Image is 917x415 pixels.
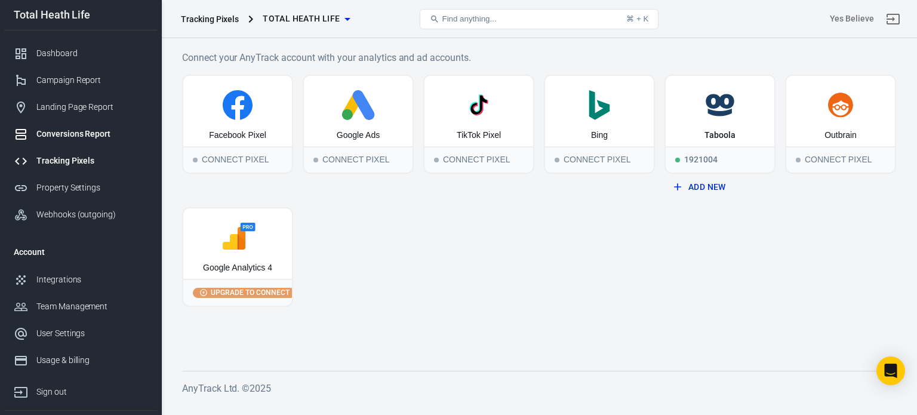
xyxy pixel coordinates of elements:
div: Webhooks (outgoing) [36,208,147,221]
div: Connect Pixel [545,146,654,173]
div: Taboola [704,130,736,142]
span: Running [675,158,680,162]
span: Connect Pixel [434,158,439,162]
div: 1921004 [666,146,774,173]
span: Connect Pixel [313,158,318,162]
div: TikTok Pixel [457,130,501,142]
span: Find anything... [442,14,496,23]
a: Sign out [4,374,157,405]
div: Facebook Pixel [209,130,266,142]
button: Google Analytics 4Upgrade to connect [182,207,293,306]
a: Landing Page Report [4,94,157,121]
a: Sign out [879,5,907,33]
div: Property Settings [36,182,147,194]
button: Total Heath Life [258,8,354,30]
a: Conversions Report [4,121,157,147]
div: Conversions Report [36,128,147,140]
li: Account [4,238,157,266]
a: Usage & billing [4,347,157,374]
span: Connect Pixel [796,158,801,162]
div: ⌘ + K [626,14,648,23]
div: Landing Page Report [36,101,147,113]
span: Total Heath Life [263,11,340,26]
a: User Settings [4,320,157,347]
a: Webhooks (outgoing) [4,201,157,228]
div: Campaign Report [36,74,147,87]
div: Bing [591,130,608,142]
span: Upgrade to connect [208,287,292,298]
a: Campaign Report [4,67,157,94]
button: OutbrainConnect PixelConnect Pixel [785,75,896,174]
a: Integrations [4,266,157,293]
button: TikTok PixelConnect PixelConnect Pixel [423,75,534,174]
div: Google Ads [337,130,380,142]
a: Dashboard [4,40,157,67]
span: Connect Pixel [193,158,198,162]
div: Account id: NVAEYFid [830,13,874,25]
div: Sign out [36,386,147,398]
button: Facebook PixelConnect PixelConnect Pixel [182,75,293,174]
div: Connect Pixel [183,146,292,173]
a: Tracking Pixels [4,147,157,174]
button: Google AdsConnect PixelConnect Pixel [303,75,414,174]
button: Add New [669,176,771,198]
div: Integrations [36,273,147,286]
button: BingConnect PixelConnect Pixel [544,75,655,174]
h6: Connect your AnyTrack account with your analytics and ad accounts. [182,50,896,65]
a: TaboolaRunning1921004 [664,75,776,174]
a: Property Settings [4,174,157,201]
div: User Settings [36,327,147,340]
button: Find anything...⌘ + K [420,9,658,29]
div: Total Heath Life [4,10,157,20]
div: Dashboard [36,47,147,60]
div: Outbrain [824,130,857,142]
a: Team Management [4,293,157,320]
div: Connect Pixel [786,146,895,173]
div: Google Analytics 4 [203,262,272,274]
div: Tracking Pixels [181,13,239,25]
h6: AnyTrack Ltd. © 2025 [182,381,896,396]
div: Usage & billing [36,354,147,367]
div: Connect Pixel [424,146,533,173]
div: Tracking Pixels [36,155,147,167]
div: Open Intercom Messenger [876,356,905,385]
div: Connect Pixel [304,146,413,173]
span: Connect Pixel [555,158,559,162]
div: Team Management [36,300,147,313]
